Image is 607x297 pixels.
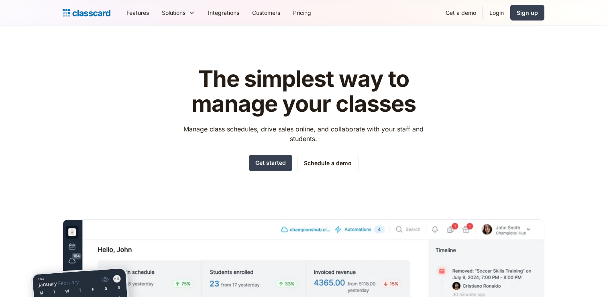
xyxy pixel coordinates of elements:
a: Customers [246,4,287,22]
h1: The simplest way to manage your classes [176,67,431,116]
a: Features [120,4,155,22]
a: home [63,7,110,18]
p: Manage class schedules, drive sales online, and collaborate with your staff and students. [176,124,431,143]
div: Sign up [517,8,538,17]
a: Get a demo [439,4,483,22]
a: Pricing [287,4,318,22]
a: Get started [249,155,292,171]
div: Solutions [155,4,202,22]
a: Integrations [202,4,246,22]
div: Solutions [162,8,185,17]
a: Login [483,4,510,22]
a: Schedule a demo [297,155,358,171]
a: Sign up [510,5,544,20]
